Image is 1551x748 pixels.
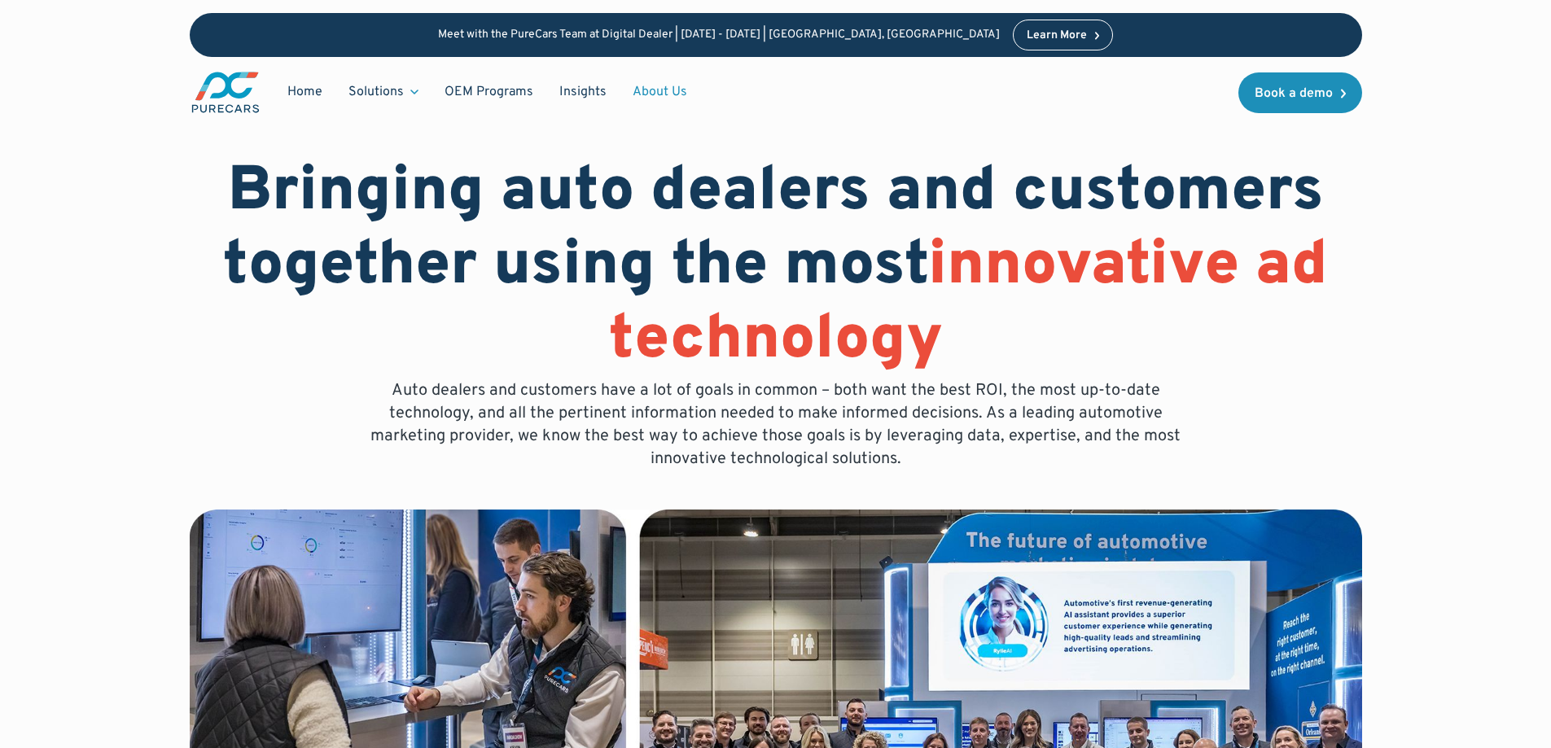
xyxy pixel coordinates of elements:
[335,77,432,107] div: Solutions
[1238,72,1362,113] a: Book a demo
[1013,20,1114,50] a: Learn More
[620,77,700,107] a: About Us
[546,77,620,107] a: Insights
[274,77,335,107] a: Home
[190,156,1362,379] h1: Bringing auto dealers and customers together using the most
[348,83,404,101] div: Solutions
[609,228,1329,380] span: innovative ad technology
[432,77,546,107] a: OEM Programs
[1255,87,1333,100] div: Book a demo
[359,379,1193,470] p: Auto dealers and customers have a lot of goals in common – both want the best ROI, the most up-to...
[190,70,261,115] img: purecars logo
[1027,30,1087,42] div: Learn More
[438,28,1000,42] p: Meet with the PureCars Team at Digital Dealer | [DATE] - [DATE] | [GEOGRAPHIC_DATA], [GEOGRAPHIC_...
[190,70,261,115] a: main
